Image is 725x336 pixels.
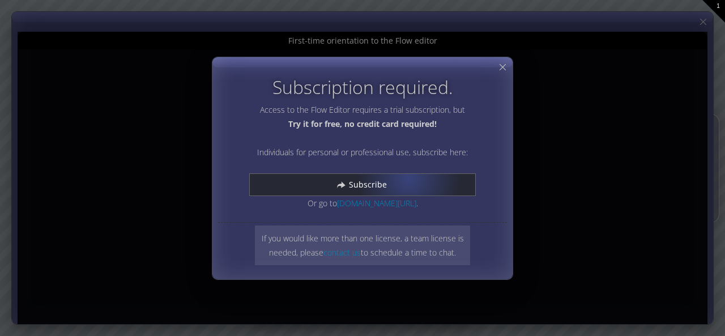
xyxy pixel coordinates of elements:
[337,198,416,209] a: [DOMAIN_NAME][URL]
[255,225,470,265] p: If you would like more than one license, a team license is needed, please to schedule a time to c...
[323,246,361,257] a: contact us
[249,103,476,210] p: Access to the Flow Editor requires a trial subscription, but Individuals for personal or professi...
[288,118,437,129] b: Try it for free, no credit card required!
[348,179,394,190] span: Subscribe
[308,198,416,209] span: Or go to
[272,77,453,97] h2: Subscription required.
[249,173,476,209] span: .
